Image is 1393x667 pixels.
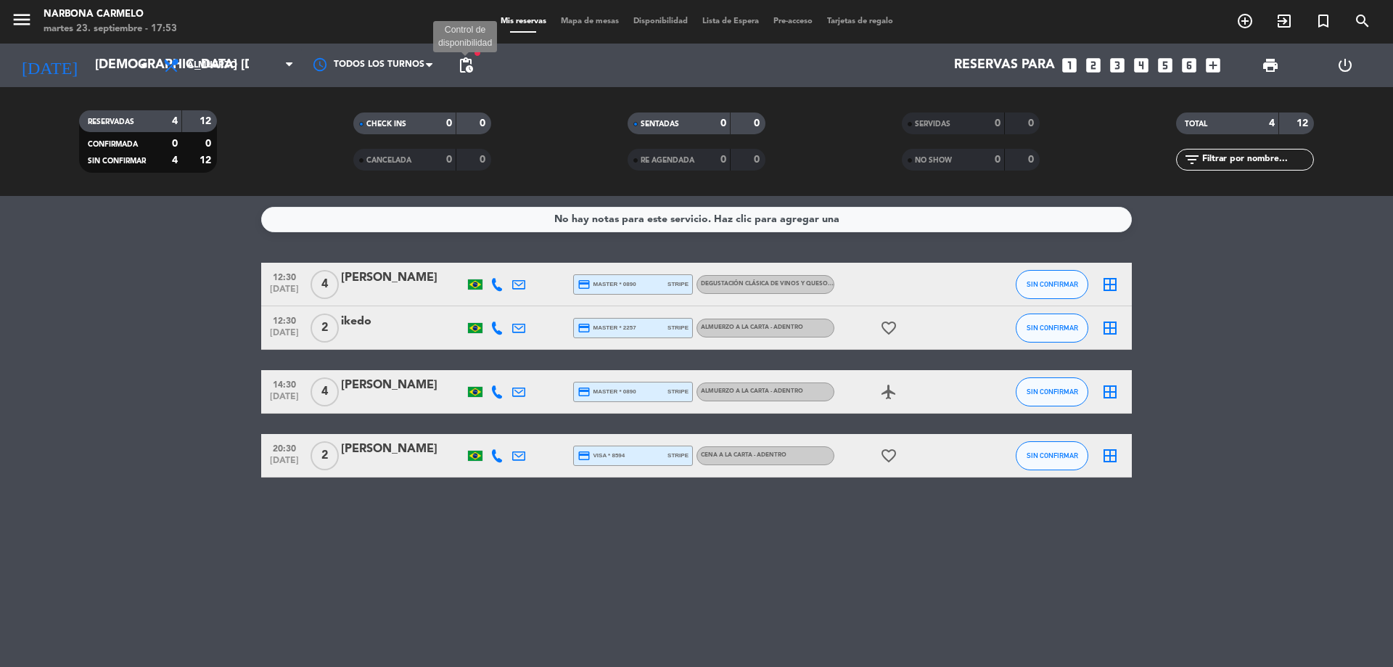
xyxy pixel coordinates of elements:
[1016,377,1088,406] button: SIN CONFIRMAR
[44,22,177,36] div: martes 23. septiembre - 17:53
[266,456,303,472] span: [DATE]
[578,449,591,462] i: credit_card
[695,17,766,25] span: Lista de Espera
[1108,56,1127,75] i: looks_3
[172,116,178,126] strong: 4
[493,17,554,25] span: Mis reservas
[641,120,679,128] span: SENTADAS
[266,285,303,301] span: [DATE]
[578,278,591,291] i: credit_card
[366,157,411,164] span: CANCELADA
[1156,56,1175,75] i: looks_5
[1354,12,1371,30] i: search
[1027,324,1078,332] span: SIN CONFIRMAR
[172,139,178,149] strong: 0
[1269,118,1275,128] strong: 4
[1027,280,1078,288] span: SIN CONFIRMAR
[1336,57,1354,74] i: power_settings_new
[1204,56,1223,75] i: add_box
[433,21,497,53] div: Control de disponibilidad
[311,270,339,299] span: 4
[578,449,625,462] span: visa * 8594
[457,57,474,74] span: pending_actions
[1101,383,1119,401] i: border_all
[1297,118,1311,128] strong: 12
[1028,155,1037,165] strong: 0
[187,60,237,70] span: Almuerzo
[11,9,33,30] i: menu
[311,314,339,343] span: 2
[701,452,786,458] span: Cena a la carta - Adentro
[1315,12,1332,30] i: turned_in_not
[446,155,452,165] strong: 0
[446,118,452,128] strong: 0
[667,387,689,396] span: stripe
[766,17,820,25] span: Pre-acceso
[720,155,726,165] strong: 0
[311,441,339,470] span: 2
[480,155,488,165] strong: 0
[341,440,464,459] div: [PERSON_NAME]
[880,319,897,337] i: favorite_border
[1275,12,1293,30] i: exit_to_app
[88,141,138,148] span: CONFIRMADA
[641,157,694,164] span: RE AGENDADA
[880,383,897,401] i: airplanemode_active
[820,17,900,25] span: Tarjetas de regalo
[1262,57,1279,74] span: print
[701,281,921,287] span: Degustación clásica de vinos y quesos EN ESPAÑOL - SOLO ADULTOS
[954,58,1055,73] span: Reservas para
[205,139,214,149] strong: 0
[266,375,303,392] span: 14:30
[626,17,695,25] span: Disponibilidad
[44,7,177,22] div: Narbona Carmelo
[341,269,464,287] div: [PERSON_NAME]
[135,57,152,74] i: arrow_drop_down
[995,118,1000,128] strong: 0
[1236,12,1254,30] i: add_circle_outline
[1101,319,1119,337] i: border_all
[200,155,214,165] strong: 12
[11,49,88,81] i: [DATE]
[1060,56,1079,75] i: looks_one
[1101,447,1119,465] i: border_all
[266,311,303,328] span: 12:30
[88,118,134,126] span: RESERVADAS
[701,324,803,330] span: Almuerzo a la carta - Adentro
[578,278,636,291] span: master * 0890
[720,118,726,128] strong: 0
[266,392,303,409] span: [DATE]
[667,279,689,289] span: stripe
[667,451,689,460] span: stripe
[1027,451,1078,459] span: SIN CONFIRMAR
[701,388,803,394] span: Almuerzo a la carta - Adentro
[1307,44,1382,87] div: LOG OUT
[1016,270,1088,299] button: SIN CONFIRMAR
[578,322,636,335] span: master * 2257
[995,155,1000,165] strong: 0
[311,377,339,406] span: 4
[578,385,636,398] span: master * 0890
[1132,56,1151,75] i: looks_4
[915,157,952,164] span: NO SHOW
[341,312,464,331] div: ikedo
[554,17,626,25] span: Mapa de mesas
[266,439,303,456] span: 20:30
[1016,441,1088,470] button: SIN CONFIRMAR
[915,120,950,128] span: SERVIDAS
[1180,56,1199,75] i: looks_6
[754,155,763,165] strong: 0
[1183,151,1201,168] i: filter_list
[1201,152,1313,168] input: Filtrar por nombre...
[554,211,839,228] div: No hay notas para este servicio. Haz clic para agregar una
[1016,314,1088,343] button: SIN CONFIRMAR
[366,120,406,128] span: CHECK INS
[1185,120,1207,128] span: TOTAL
[667,323,689,332] span: stripe
[578,385,591,398] i: credit_card
[200,116,214,126] strong: 12
[578,322,591,335] i: credit_card
[11,9,33,36] button: menu
[266,268,303,285] span: 12:30
[1101,276,1119,293] i: border_all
